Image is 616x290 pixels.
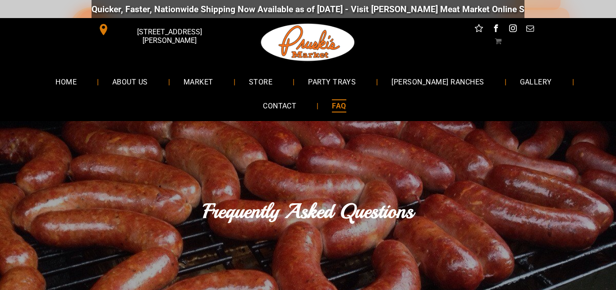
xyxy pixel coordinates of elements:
[111,23,228,49] span: [STREET_ADDRESS][PERSON_NAME]
[235,70,286,94] a: STORE
[170,70,227,94] a: MARKET
[506,70,565,94] a: GALLERY
[249,94,310,118] a: CONTACT
[259,18,357,67] img: Pruski-s+Market+HQ+Logo2-1920w.png
[318,94,359,118] a: FAQ
[92,23,230,37] a: [STREET_ADDRESS][PERSON_NAME]
[524,23,536,37] a: email
[378,70,497,94] a: [PERSON_NAME] RANCHES
[507,23,519,37] a: instagram
[203,198,414,224] font: Frequently Asked Questions
[99,70,161,94] a: ABOUT US
[42,70,90,94] a: HOME
[490,23,502,37] a: facebook
[294,70,369,94] a: PARTY TRAYS
[473,23,485,37] a: Social network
